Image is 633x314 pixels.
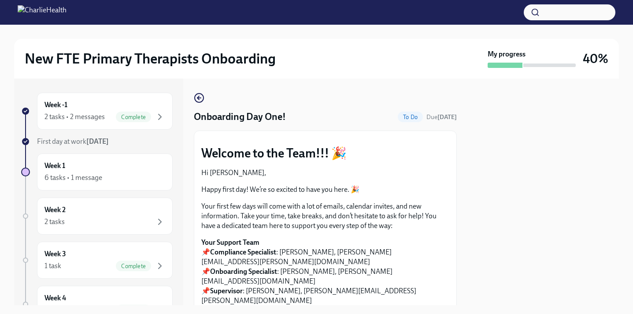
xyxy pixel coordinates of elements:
[437,113,457,121] strong: [DATE]
[426,113,457,121] span: Due
[37,137,109,146] span: First day at work
[44,205,66,215] h6: Week 2
[21,93,173,130] a: Week -12 tasks • 2 messagesComplete
[21,198,173,235] a: Week 22 tasks
[488,49,526,59] strong: My progress
[194,110,286,123] h4: Onboarding Day One!
[116,114,151,120] span: Complete
[44,217,65,227] div: 2 tasks
[44,112,105,122] div: 2 tasks • 2 messages
[21,153,173,191] a: Week 16 tasks • 1 message
[116,263,151,269] span: Complete
[44,261,61,271] div: 1 task
[44,100,67,110] h6: Week -1
[201,202,449,231] p: Your first few days will come with a lot of emails, calendar invites, and new information. Take y...
[210,287,243,295] strong: Supervisor
[201,168,449,178] p: Hi [PERSON_NAME],
[583,51,608,67] h3: 40%
[210,267,277,276] strong: Onboarding Specialist
[426,113,457,121] span: October 8th, 2025 10:00
[86,137,109,146] strong: [DATE]
[44,173,102,183] div: 6 tasks • 1 message
[201,185,449,194] p: Happy first day! We’re so excited to have you here. 🎉
[21,242,173,279] a: Week 31 taskComplete
[21,137,173,146] a: First day at work[DATE]
[44,293,66,303] h6: Week 4
[25,50,276,67] h2: New FTE Primary Therapists Onboarding
[201,238,259,247] strong: Your Support Team
[210,248,276,256] strong: Compliance Specialist
[398,114,423,120] span: To Do
[44,249,66,259] h6: Week 3
[18,5,67,19] img: CharlieHealth
[44,161,65,171] h6: Week 1
[201,145,449,161] p: Welcome to the Team!!! 🎉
